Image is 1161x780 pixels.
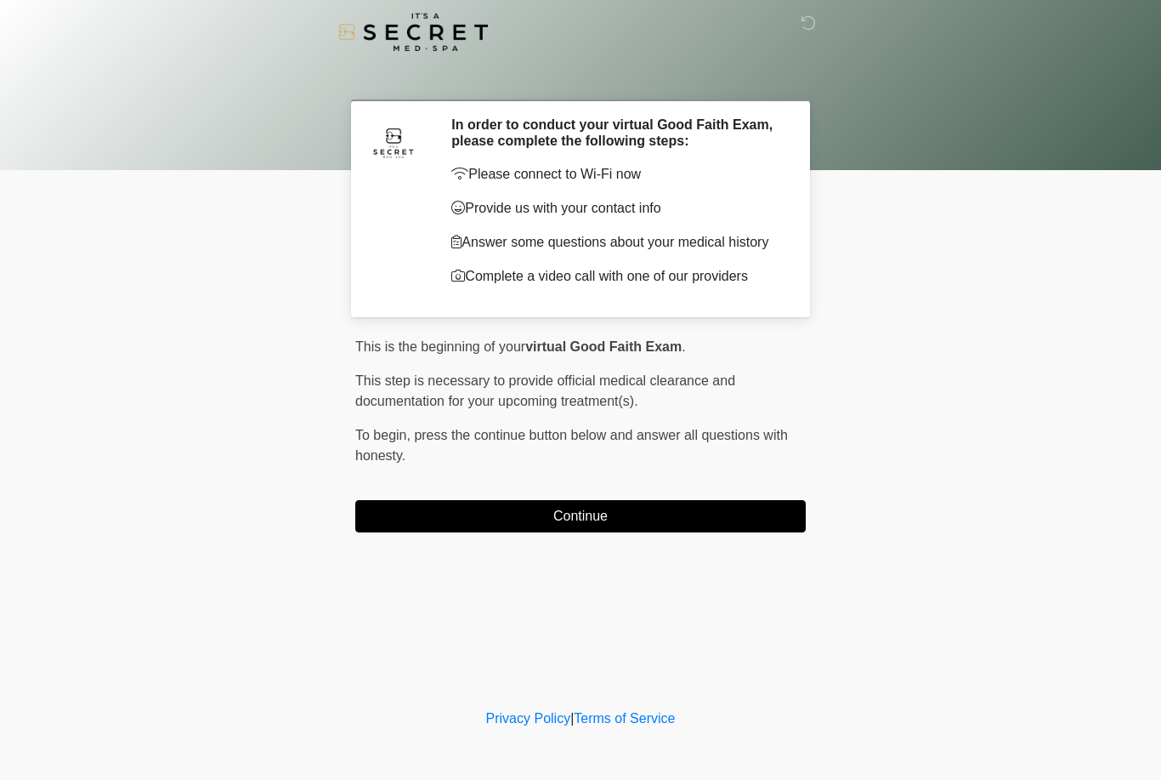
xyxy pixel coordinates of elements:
[355,339,525,354] span: This is the beginning of your
[355,428,788,463] span: press the continue button below and answer all questions with honesty.
[574,711,675,726] a: Terms of Service
[451,117,780,149] h2: In order to conduct your virtual Good Faith Exam, please complete the following steps:
[451,266,780,287] p: Complete a video call with one of our providers
[355,373,735,408] span: This step is necessary to provide official medical clearance and documentation for your upcoming ...
[682,339,685,354] span: .
[451,232,780,253] p: Answer some questions about your medical history
[451,198,780,219] p: Provide us with your contact info
[570,711,574,726] a: |
[368,117,419,168] img: Agent Avatar
[338,13,488,51] img: It's A Secret Med Spa Logo
[355,500,806,532] button: Continue
[343,61,818,93] h1: ‎ ‎
[451,164,780,185] p: Please connect to Wi-Fi now
[525,339,682,354] strong: virtual Good Faith Exam
[355,428,414,442] span: To begin,
[486,711,571,726] a: Privacy Policy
